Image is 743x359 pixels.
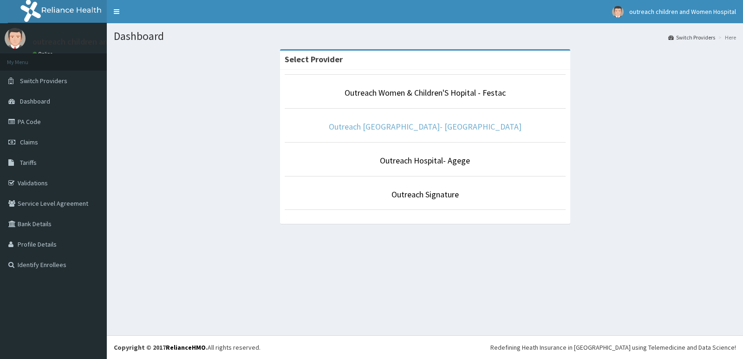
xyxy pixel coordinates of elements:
[20,158,37,167] span: Tariffs
[20,138,38,146] span: Claims
[629,7,736,16] span: outreach children and Women Hospital
[329,121,521,132] a: Outreach [GEOGRAPHIC_DATA]- [GEOGRAPHIC_DATA]
[33,51,55,57] a: Online
[612,6,624,18] img: User Image
[490,343,736,352] div: Redefining Heath Insurance in [GEOGRAPHIC_DATA] using Telemedicine and Data Science!
[20,77,67,85] span: Switch Providers
[345,87,506,98] a: Outreach Women & Children'S Hopital - Festac
[114,30,736,42] h1: Dashboard
[668,33,715,41] a: Switch Providers
[380,155,470,166] a: Outreach Hospital- Agege
[114,343,208,352] strong: Copyright © 2017 .
[20,97,50,105] span: Dashboard
[716,33,736,41] li: Here
[33,38,174,46] p: outreach children and Women Hospital
[166,343,206,352] a: RelianceHMO
[285,54,343,65] strong: Select Provider
[391,189,459,200] a: Outreach Signature
[5,28,26,49] img: User Image
[107,335,743,359] footer: All rights reserved.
